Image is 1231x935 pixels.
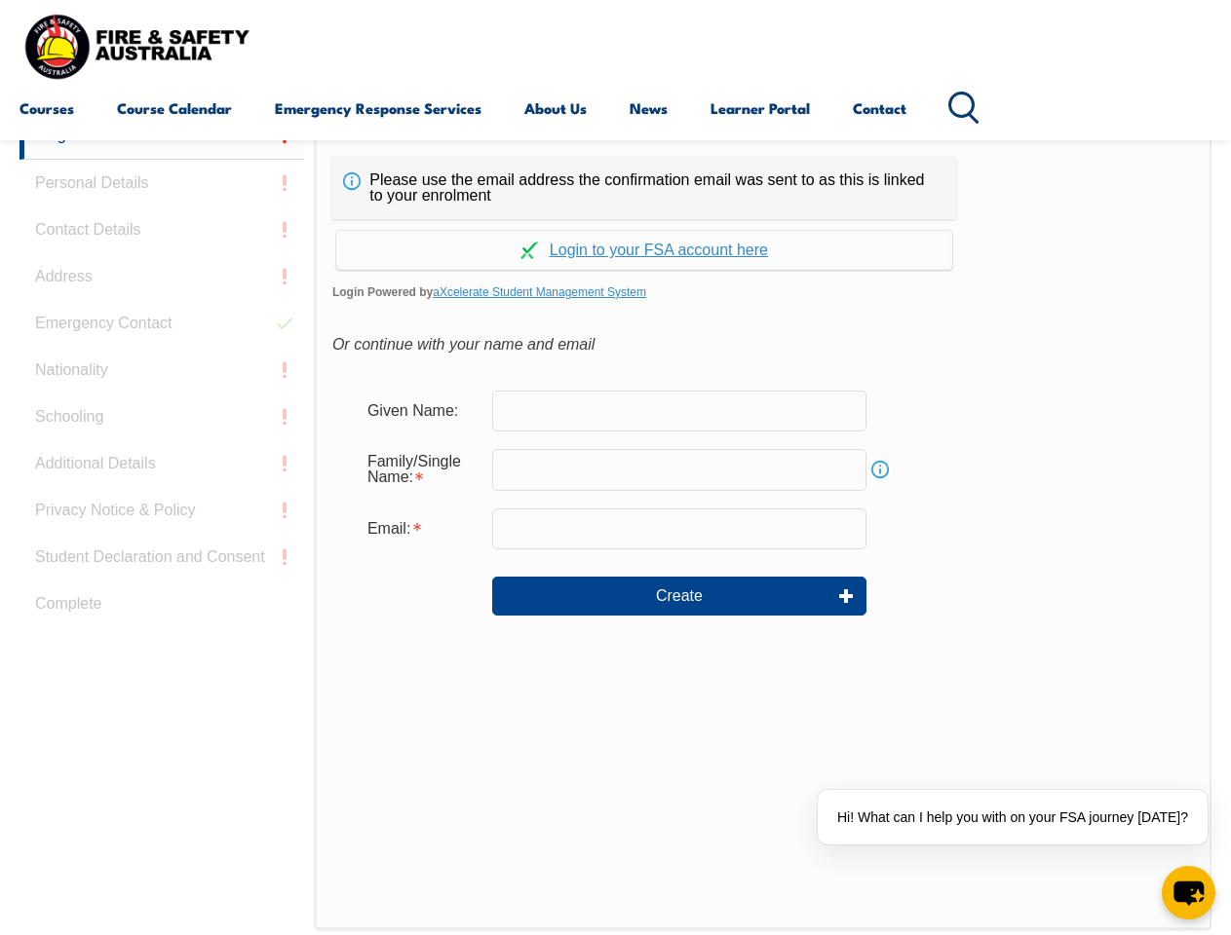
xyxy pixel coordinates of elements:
a: aXcelerate Student Management System [433,285,646,299]
a: Courses [19,85,74,131]
div: Please use the email address the confirmation email was sent to as this is linked to your enrolment [332,157,956,219]
a: Contact [853,85,906,131]
a: Info [866,456,894,483]
div: Hi! What can I help you with on your FSA journey [DATE]? [818,790,1208,844]
img: Log in withaxcelerate [520,242,538,259]
div: Or continue with your name and email [332,330,1194,359]
a: Course Calendar [117,85,232,131]
div: Email is required. [352,510,492,547]
a: About Us [524,85,587,131]
div: Given Name: [352,393,492,430]
a: News [630,85,668,131]
button: Create [492,577,866,616]
button: chat-button [1162,866,1215,919]
span: Login Powered by [332,278,1194,307]
div: Family/Single Name is required. [352,443,492,496]
a: Learner Portal [711,85,810,131]
a: Emergency Response Services [275,85,481,131]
